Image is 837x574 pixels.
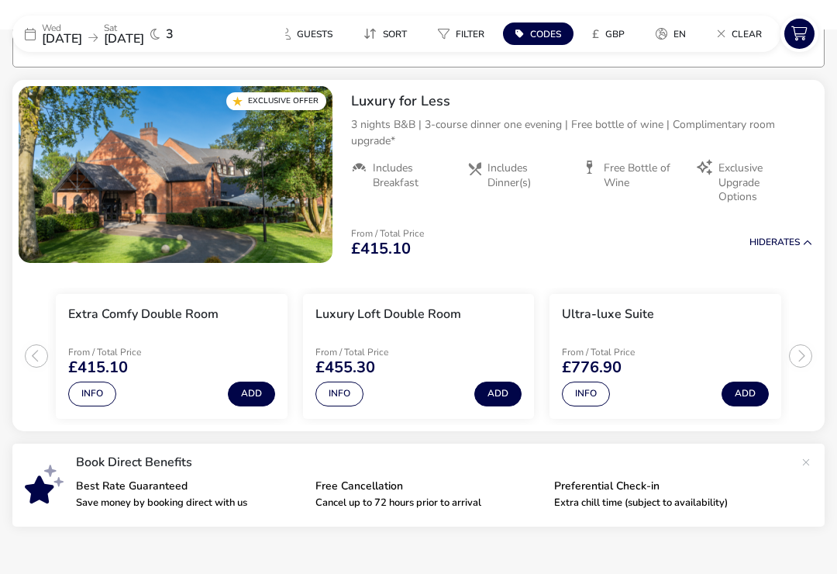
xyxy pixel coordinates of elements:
[373,161,454,189] span: Includes Breakfast
[76,498,303,508] p: Save money by booking direct with us
[76,481,303,492] p: Best Rate Guaranteed
[530,28,561,40] span: Codes
[315,306,461,323] h3: Luxury Loft Double Room
[68,382,116,406] button: Info
[383,28,407,40] span: Sort
[562,348,694,357] p: From / Total Price
[605,28,625,40] span: GBP
[68,348,201,357] p: From / Total Price
[351,241,411,257] span: £415.10
[297,28,332,40] span: Guests
[722,382,769,406] button: Add
[166,28,174,40] span: 3
[554,481,781,492] p: Preferential Check-in
[351,92,812,110] h2: Luxury for Less
[673,28,686,40] span: en
[580,22,637,45] button: £GBP
[542,288,789,425] swiper-slide: 3 / 3
[554,498,781,508] p: Extra chill time (subject to availability)
[104,30,144,47] span: [DATE]
[604,161,685,189] span: Free Bottle of Wine
[732,28,762,40] span: Clear
[42,23,82,33] p: Wed
[68,360,128,375] span: £415.10
[12,16,245,52] div: Wed[DATE]Sat[DATE]3
[704,22,780,45] naf-pibe-menu-bar-item: Clear
[104,23,144,33] p: Sat
[749,237,812,247] button: HideRates
[351,229,424,238] p: From / Total Price
[315,481,542,492] p: Free Cancellation
[315,360,375,375] span: £455.30
[295,288,542,425] swiper-slide: 2 / 3
[718,161,800,204] span: Exclusive Upgrade Options
[425,22,503,45] naf-pibe-menu-bar-item: Filter
[76,456,794,469] p: Book Direct Benefits
[643,22,698,45] button: en
[315,348,448,357] p: From / Total Price
[503,22,580,45] naf-pibe-menu-bar-item: Codes
[268,22,351,45] naf-pibe-menu-bar-item: Guests
[456,28,484,40] span: Filter
[425,22,497,45] button: Filter
[474,382,522,406] button: Add
[228,382,275,406] button: Add
[315,498,542,508] p: Cancel up to 72 hours prior to arrival
[351,22,419,45] button: Sort
[749,236,771,248] span: Hide
[226,92,326,110] div: Exclusive Offer
[562,306,654,323] h3: Ultra-luxe Suite
[339,80,825,216] div: Luxury for Less3 nights B&B | 3-course dinner one evening | Free bottle of wine | Complimentary r...
[48,288,295,425] swiper-slide: 1 / 3
[68,306,219,323] h3: Extra Comfy Double Room
[268,22,345,45] button: Guests
[42,30,82,47] span: [DATE]
[562,382,610,406] button: Info
[580,22,643,45] naf-pibe-menu-bar-item: £GBP
[351,116,812,149] p: 3 nights B&B | 3-course dinner one evening | Free bottle of wine | Complimentary room upgrade*
[503,22,573,45] button: Codes
[562,360,622,375] span: £776.90
[19,86,332,263] swiper-slide: 1 / 1
[592,26,599,42] i: £
[643,22,704,45] naf-pibe-menu-bar-item: en
[351,22,425,45] naf-pibe-menu-bar-item: Sort
[315,382,363,406] button: Info
[704,22,774,45] button: Clear
[487,161,570,189] span: Includes Dinner(s)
